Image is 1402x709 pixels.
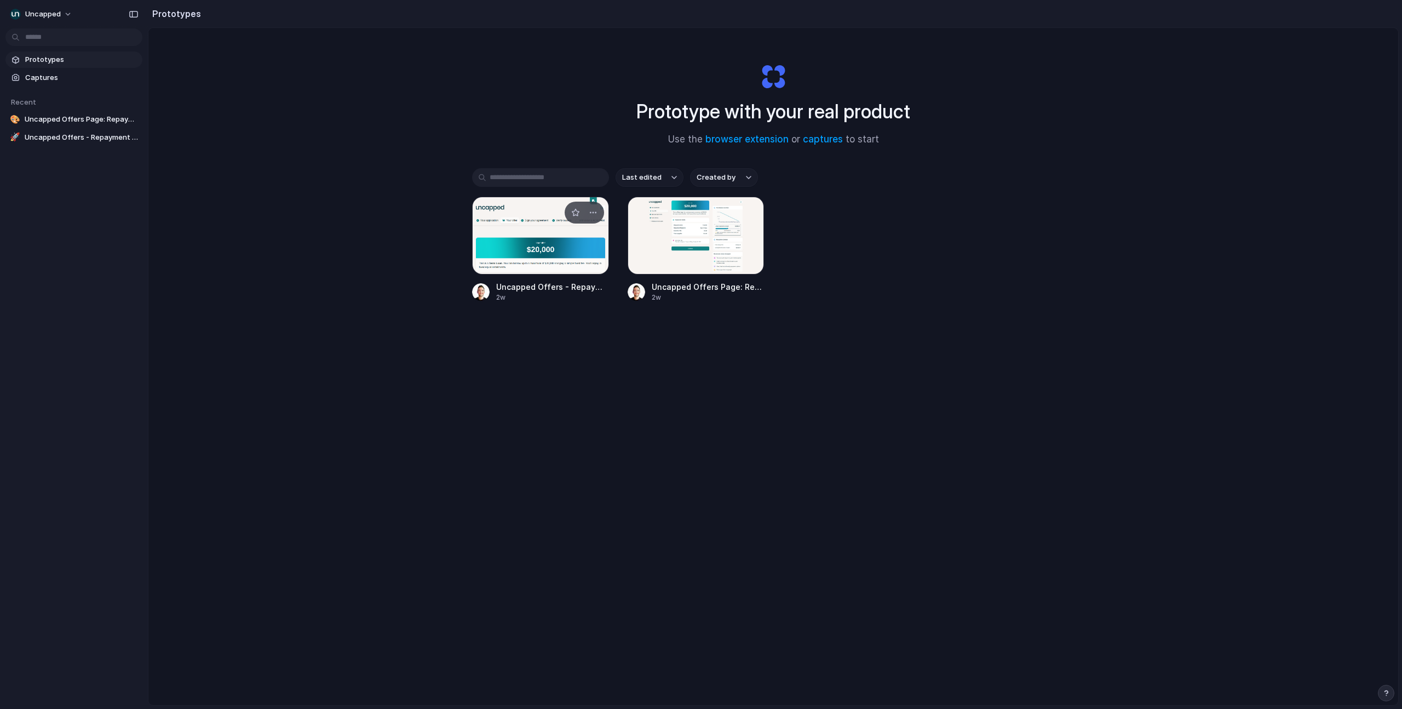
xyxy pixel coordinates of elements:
span: Last edited [622,172,662,183]
div: 🎨 [10,114,20,125]
div: 2w [496,293,609,302]
button: Created by [690,168,758,187]
a: 🚀Uncapped Offers - Repayment Impact Slider [5,129,142,146]
span: Captures [25,72,138,83]
h2: Prototypes [148,7,201,20]
a: browser extension [705,134,789,145]
span: Use the or to start [668,133,879,147]
span: Uncapped Offers Page: Repayment Range Sliders [652,281,765,293]
h1: Prototype with your real product [636,97,910,126]
a: Captures [5,70,142,86]
span: Uncapped Offers - Repayment Impact Slider [25,132,138,143]
button: Last edited [616,168,683,187]
button: Uncapped [5,5,78,23]
span: Prototypes [25,54,138,65]
div: 🚀 [10,132,20,143]
span: Uncapped [25,9,61,20]
a: Uncapped Offers Page: Repayment Range SlidersUncapped Offers Page: Repayment Range Sliders2w [628,197,765,302]
span: Recent [11,98,36,106]
div: 2w [652,293,765,302]
a: 🎨Uncapped Offers Page: Repayment Range Sliders [5,111,142,128]
a: Prototypes [5,52,142,68]
span: Uncapped Offers Page: Repayment Range Sliders [25,114,138,125]
a: captures [803,134,843,145]
span: Uncapped Offers - Repayment Impact Slider [496,281,609,293]
span: Created by [697,172,736,183]
a: Uncapped Offers - Repayment Impact SliderUncapped Offers - Repayment Impact Slider2w [472,197,609,302]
